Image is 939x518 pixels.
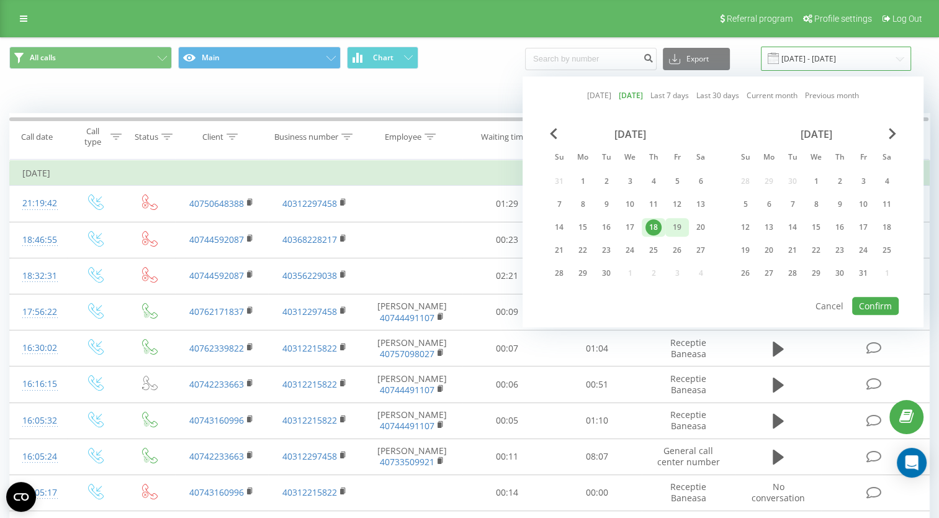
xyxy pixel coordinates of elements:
div: 26 [669,242,685,258]
a: 40312215822 [282,378,337,390]
div: 30 [598,265,614,281]
a: 40744491107 [380,420,434,432]
button: Export [663,48,730,70]
div: 4 [879,173,895,189]
span: Referral program [727,14,793,24]
div: 3 [622,173,638,189]
a: [DATE] [619,90,643,102]
div: Mon Sep 1, 2025 [571,172,595,191]
div: 4 [645,173,662,189]
a: 40744592087 [189,234,244,245]
div: 5 [669,173,685,189]
abbr: Sunday [550,149,568,168]
div: Wed Oct 29, 2025 [804,264,828,283]
div: Fri Sep 19, 2025 [665,218,689,237]
td: 01:04 [552,330,642,366]
div: 16:16:15 [22,372,55,396]
div: Fri Sep 26, 2025 [665,241,689,260]
div: Waiting time [481,132,528,142]
a: 40742233663 [189,378,244,390]
div: 2 [598,173,614,189]
a: 40312215822 [282,486,337,498]
div: 16 [832,219,848,235]
div: 18 [879,219,895,235]
div: Thu Sep 25, 2025 [642,241,665,260]
div: Wed Oct 22, 2025 [804,241,828,260]
div: Fri Oct 17, 2025 [851,218,875,237]
div: 8 [575,196,591,212]
div: 6 [693,173,709,189]
a: 40733509921 [380,456,434,468]
div: Thu Sep 18, 2025 [642,218,665,237]
td: [DATE] [10,161,930,186]
div: Sat Oct 18, 2025 [875,218,899,237]
a: 40312297458 [282,450,337,462]
td: 02:21 [462,258,552,294]
div: 27 [693,242,709,258]
div: Status [135,132,158,142]
div: 14 [784,219,801,235]
abbr: Wednesday [621,149,639,168]
td: 01:10 [552,402,642,438]
div: 7 [784,196,801,212]
div: 11 [879,196,895,212]
div: Open Intercom Messenger [897,448,927,478]
div: Call type [78,126,107,147]
div: 14 [551,219,567,235]
div: 7 [551,196,567,212]
div: 28 [551,265,567,281]
div: Client [202,132,223,142]
div: Thu Sep 11, 2025 [642,195,665,214]
a: 40742233663 [189,450,244,462]
div: Sun Sep 28, 2025 [547,264,571,283]
span: No conversation [752,481,805,504]
abbr: Tuesday [597,149,616,168]
a: 40312215822 [282,342,337,354]
div: Tue Sep 23, 2025 [595,241,618,260]
div: 1 [575,173,591,189]
td: [PERSON_NAME] [362,294,462,330]
div: Fri Oct 31, 2025 [851,264,875,283]
div: 29 [575,265,591,281]
td: 08:07 [552,438,642,475]
td: [PERSON_NAME] [362,330,462,366]
div: 16 [598,219,614,235]
a: Last 7 days [650,90,689,102]
div: 24 [855,242,871,258]
div: 16:05:32 [22,409,55,433]
abbr: Monday [760,149,778,168]
div: 21 [784,242,801,258]
div: Sat Sep 6, 2025 [689,172,712,191]
div: 22 [575,242,591,258]
div: 20 [693,219,709,235]
div: Tue Oct 21, 2025 [781,241,804,260]
div: Sun Oct 19, 2025 [734,241,757,260]
div: 12 [737,219,753,235]
div: 26 [737,265,753,281]
div: Tue Oct 7, 2025 [781,195,804,214]
div: Thu Oct 30, 2025 [828,264,851,283]
div: 25 [879,242,895,258]
div: Tue Oct 28, 2025 [781,264,804,283]
a: 40744592087 [189,270,244,281]
div: 18:32:31 [22,264,55,288]
div: Thu Oct 23, 2025 [828,241,851,260]
div: 29 [808,265,824,281]
div: Sun Oct 12, 2025 [734,218,757,237]
div: Thu Oct 2, 2025 [828,172,851,191]
abbr: Thursday [644,149,663,168]
div: Tue Sep 9, 2025 [595,195,618,214]
div: Mon Oct 13, 2025 [757,218,781,237]
a: Previous month [805,90,859,102]
div: Fri Sep 12, 2025 [665,195,689,214]
td: 01:29 [462,186,552,222]
abbr: Monday [573,149,592,168]
a: 40312297458 [282,306,337,317]
div: 1 [808,173,824,189]
div: Tue Sep 30, 2025 [595,264,618,283]
a: 40750648388 [189,198,244,209]
div: Sun Oct 5, 2025 [734,195,757,214]
abbr: Wednesday [807,149,825,168]
abbr: Friday [668,149,686,168]
td: Receptie Baneasa [642,366,735,402]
